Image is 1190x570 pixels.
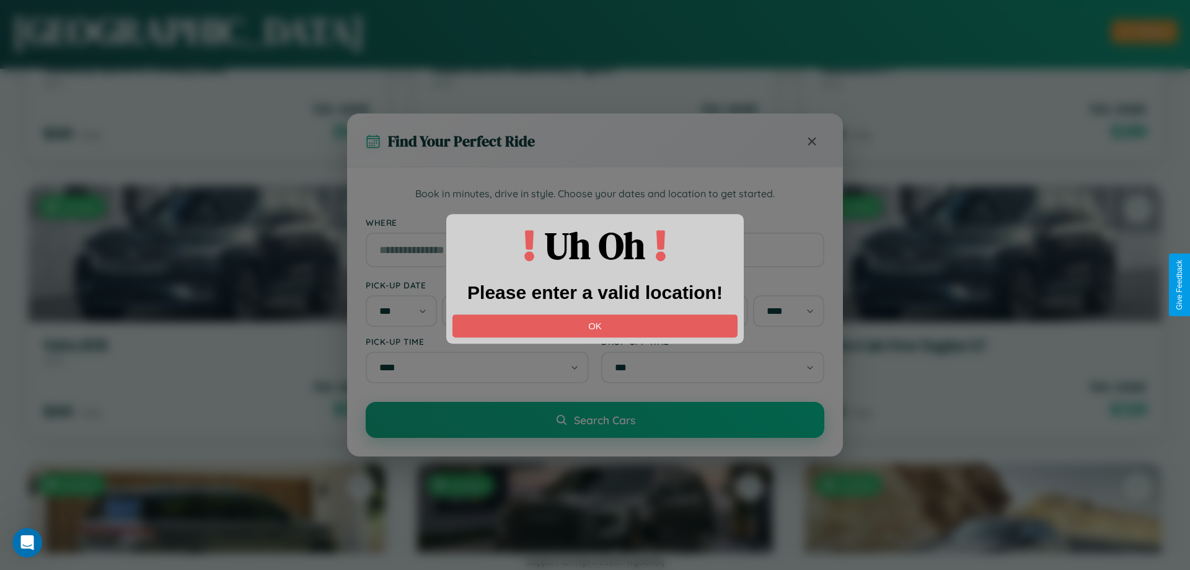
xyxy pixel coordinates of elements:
p: Book in minutes, drive in style. Choose your dates and location to get started. [366,186,824,202]
label: Where [366,217,824,228]
label: Drop-off Time [601,336,824,347]
span: Search Cars [574,413,635,427]
label: Pick-up Date [366,280,589,290]
label: Drop-off Date [601,280,824,290]
h3: Find Your Perfect Ride [388,131,535,151]
label: Pick-up Time [366,336,589,347]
